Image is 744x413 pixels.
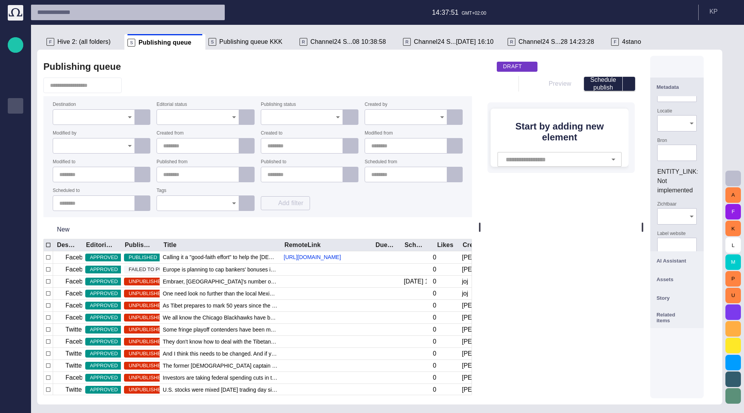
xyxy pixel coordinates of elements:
[433,361,436,370] div: 0
[53,188,80,194] label: Scheduled to
[157,102,187,107] label: Editorial status
[157,159,188,165] label: Published from
[163,278,277,285] span: Embraer, Brazil's number one exporter of manufactured goods,
[65,253,93,262] p: Facebook
[125,241,153,249] div: Publishing status
[11,101,20,111] span: Publishing queue
[650,251,704,270] button: AI Assistant
[65,277,93,286] p: Facebook
[65,337,93,346] p: Facebook
[85,266,122,273] span: APPROVED
[163,350,277,358] span: And I think this needs to be changed. And if you want to solve the dsajfsadl jflkdsa
[11,210,20,218] p: Social Media
[656,276,673,282] span: Assets
[261,159,286,165] label: Published to
[65,289,93,298] p: Facebook
[432,7,459,17] p: 14:37:51
[8,238,23,253] div: [URL][DOMAIN_NAME]
[53,159,76,165] label: Modified to
[608,34,655,50] div: F4stano
[725,221,741,236] button: K
[433,289,436,298] div: 0
[650,307,704,328] button: Related items
[725,237,741,253] button: L
[365,159,397,165] label: Scheduled from
[43,223,83,237] button: New
[497,62,537,72] div: DRAFT
[403,38,411,46] p: R
[656,312,689,323] span: Related items
[57,38,110,46] span: Hive 2: (all folders)
[622,38,641,46] span: 4stano
[85,278,122,285] span: APPROVED
[11,70,20,79] span: Rundowns
[414,38,494,46] span: Channel24 S...[DATE] 16:10
[462,10,486,17] p: GMT+02:00
[11,163,20,171] p: Media-test with filter
[8,269,23,284] div: Octopus
[725,288,741,303] button: U
[710,7,718,16] p: K P
[85,290,122,297] span: APPROVED
[296,34,400,50] div: RChannel24 S...08 10:38:58
[11,132,20,140] p: Media
[433,373,436,382] div: 0
[623,77,635,91] button: select publish option
[11,148,20,156] p: Administration
[261,131,282,136] label: Created to
[300,38,307,46] p: R
[404,277,427,286] div: 4/10/2013 11:02
[163,386,277,394] span: U.S. stocks were mixed Monday, the first trading day since the so-called sequester went into effe...
[85,326,122,334] span: APPROVED
[686,211,697,222] button: Open
[124,266,182,273] span: FAILED TO PUBLISH
[650,78,704,96] button: Metadata
[8,129,23,145] div: Media
[365,102,387,107] label: Created by
[163,362,277,370] span: The former England captain made 115 appearances for his country and 394 for Manchester United
[11,117,20,126] span: Publishing queue KKK
[608,154,619,165] button: Open
[124,112,135,123] button: Open
[686,118,697,129] button: Open
[497,121,622,143] h2: Start by adding new element
[53,131,76,136] label: Modified by
[85,314,122,321] span: APPROVED
[85,362,122,370] span: APPROVED
[462,301,485,310] div: Janko
[11,194,20,202] p: My OctopusX
[11,163,20,173] span: Media-test with filter
[433,325,436,334] div: 0
[462,265,485,274] div: Janko
[650,270,704,289] button: Assets
[11,225,20,233] p: Editorial Admin
[65,301,93,310] p: Facebook
[11,272,20,281] span: Octopus
[163,314,277,321] span: We all know the Chicago Blackhawks have been soaring this season in the NHL, but what about the p...
[433,349,436,358] div: 0
[463,241,482,249] div: Created by
[11,117,20,124] p: Publishing queue KKK
[11,179,20,188] span: [PERSON_NAME]'s media (playout)
[310,38,386,46] span: Channel24 S...08 10:38:58
[462,277,468,286] div: joj
[205,34,296,50] div: SPublishing queue KKK
[164,241,177,249] div: Title
[11,132,20,142] span: Media
[65,373,93,382] p: Facebook
[11,272,20,280] p: Octopus
[650,289,704,307] button: Story
[124,362,169,370] span: UNPUBLISHED
[11,194,20,204] span: My OctopusX
[433,301,436,310] div: 0
[462,313,485,322] div: Janko
[208,38,216,46] p: S
[8,67,23,284] ul: main menu
[124,374,169,382] span: UNPUBLISHED
[124,278,169,285] span: UNPUBLISHED
[53,102,76,107] label: Destination
[11,179,20,187] p: [PERSON_NAME]'s media (playout)
[725,271,741,287] button: P
[11,241,20,249] p: [URL][DOMAIN_NAME]
[124,302,169,309] span: UNPUBLISHED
